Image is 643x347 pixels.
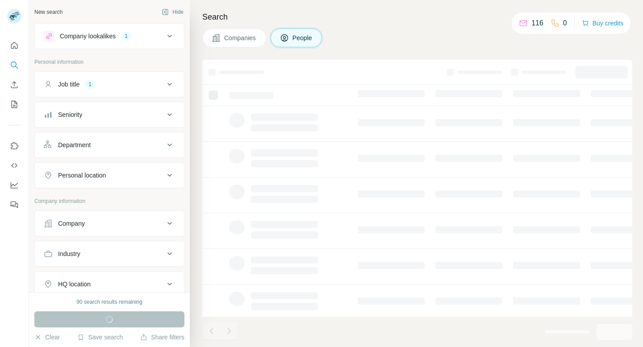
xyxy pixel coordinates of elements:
[7,177,21,193] button: Dashboard
[35,104,184,125] button: Seniority
[77,333,123,342] button: Save search
[292,33,313,42] span: People
[35,134,184,156] button: Department
[224,33,257,42] span: Companies
[155,5,190,19] button: Hide
[58,219,85,228] div: Company
[35,165,184,186] button: Personal location
[58,249,80,258] div: Industry
[34,58,184,66] p: Personal information
[85,80,95,88] div: 1
[7,138,21,154] button: Use Surfe on LinkedIn
[34,333,60,342] button: Clear
[7,157,21,173] button: Use Surfe API
[35,273,184,295] button: HQ location
[7,197,21,213] button: Feedback
[60,32,116,41] div: Company lookalikes
[140,333,184,342] button: Share filters
[58,280,91,289] div: HQ location
[7,77,21,93] button: Enrich CSV
[202,11,632,23] h4: Search
[35,74,184,95] button: Job title1
[34,8,63,16] div: New search
[58,110,82,119] div: Seniority
[35,213,184,234] button: Company
[58,140,91,149] div: Department
[58,80,79,89] div: Job title
[582,17,623,29] button: Buy credits
[58,171,106,180] div: Personal location
[76,298,142,306] div: 90 search results remaining
[121,32,131,40] div: 1
[35,243,184,264] button: Industry
[34,197,184,205] p: Company information
[7,96,21,112] button: My lists
[7,57,21,73] button: Search
[563,18,567,29] p: 0
[7,37,21,54] button: Quick start
[531,18,543,29] p: 116
[35,25,184,47] button: Company lookalikes1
